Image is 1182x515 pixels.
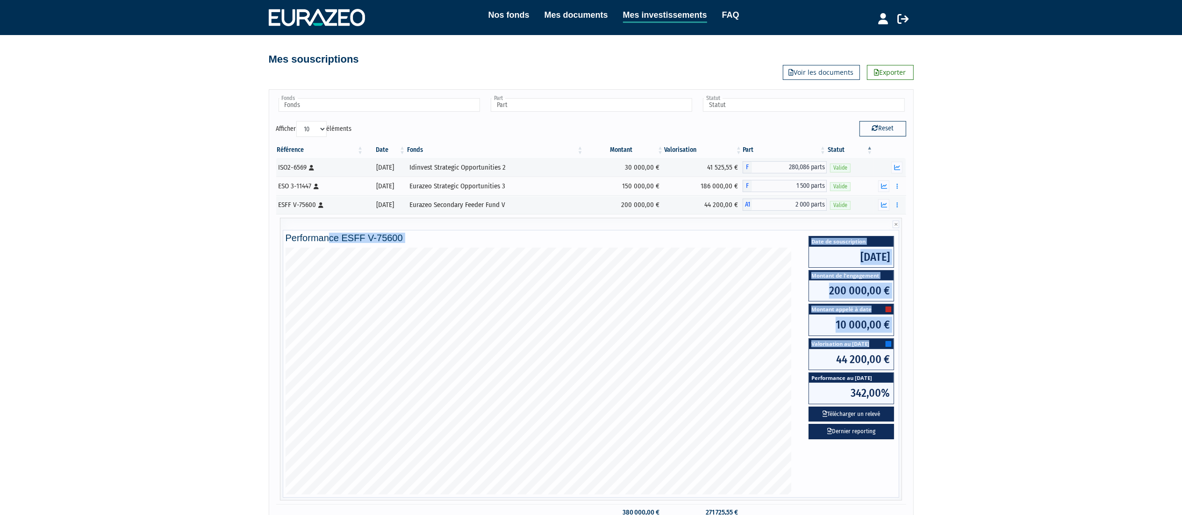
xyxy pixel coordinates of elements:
span: 200 000,00 € [809,280,894,301]
div: F - Eurazeo Strategic Opportunities 3 [743,180,827,192]
span: A1 [743,199,752,211]
span: 280,086 parts [752,161,827,173]
span: 2 000 parts [752,199,827,211]
th: Part: activer pour trier la colonne par ordre croissant [743,142,827,158]
span: Performance au [DATE] [809,373,894,383]
a: Nos fonds [488,8,530,21]
td: 200 000,00 € [584,195,664,214]
div: F - Idinvest Strategic Opportunities 2 [743,161,827,173]
div: [DATE] [367,181,403,191]
th: Valorisation: activer pour trier la colonne par ordre croissant [664,142,743,158]
td: 150 000,00 € [584,177,664,195]
th: Fonds: activer pour trier la colonne par ordre croissant [406,142,584,158]
a: FAQ [722,8,739,21]
h4: Mes souscriptions [269,54,359,65]
td: 30 000,00 € [584,158,664,177]
button: Télécharger un relevé [809,407,894,422]
a: Exporter [867,65,914,80]
td: 186 000,00 € [664,177,743,195]
span: Valide [830,201,851,210]
a: Mes investissements [623,8,707,23]
button: Reset [860,121,906,136]
span: F [743,180,752,192]
span: 342,00% [809,383,894,403]
img: 1732889491-logotype_eurazeo_blanc_rvb.png [269,9,365,26]
div: A1 - Eurazeo Secondary Feeder Fund V [743,199,827,211]
a: Dernier reporting [809,424,894,439]
span: Valorisation au [DATE] [809,339,894,349]
span: 10 000,00 € [809,315,894,335]
span: Montant appelé à date [809,304,894,315]
span: Montant de l'engagement [809,271,894,280]
th: Date: activer pour trier la colonne par ordre croissant [364,142,406,158]
i: [Français] Personne physique [319,202,324,208]
div: Eurazeo Strategic Opportunities 3 [409,181,581,191]
span: Valide [830,164,851,172]
a: Voir les documents [783,65,860,80]
i: [Français] Personne physique [314,184,319,189]
a: Mes documents [544,8,608,21]
div: Idinvest Strategic Opportunities 2 [409,163,581,172]
span: 1 500 parts [752,180,827,192]
div: Eurazeo Secondary Feeder Fund V [409,200,581,210]
div: ESFF V-75600 [279,200,361,210]
i: [Français] Personne physique [309,165,315,171]
label: Afficher éléments [276,121,352,137]
h4: Performance ESFF V-75600 [286,233,897,243]
div: [DATE] [367,200,403,210]
td: 44 200,00 € [664,195,743,214]
th: Montant: activer pour trier la colonne par ordre croissant [584,142,664,158]
div: ISO2-6569 [279,163,361,172]
select: Afficheréléments [296,121,327,137]
th: Référence : activer pour trier la colonne par ordre croissant [276,142,365,158]
span: F [743,161,752,173]
th: Statut : activer pour trier la colonne par ordre d&eacute;croissant [827,142,874,158]
span: 44 200,00 € [809,349,894,370]
span: [DATE] [809,247,894,267]
td: 41 525,55 € [664,158,743,177]
span: Valide [830,182,851,191]
div: [DATE] [367,163,403,172]
div: ESO 3-11447 [279,181,361,191]
span: Date de souscription [809,236,894,246]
